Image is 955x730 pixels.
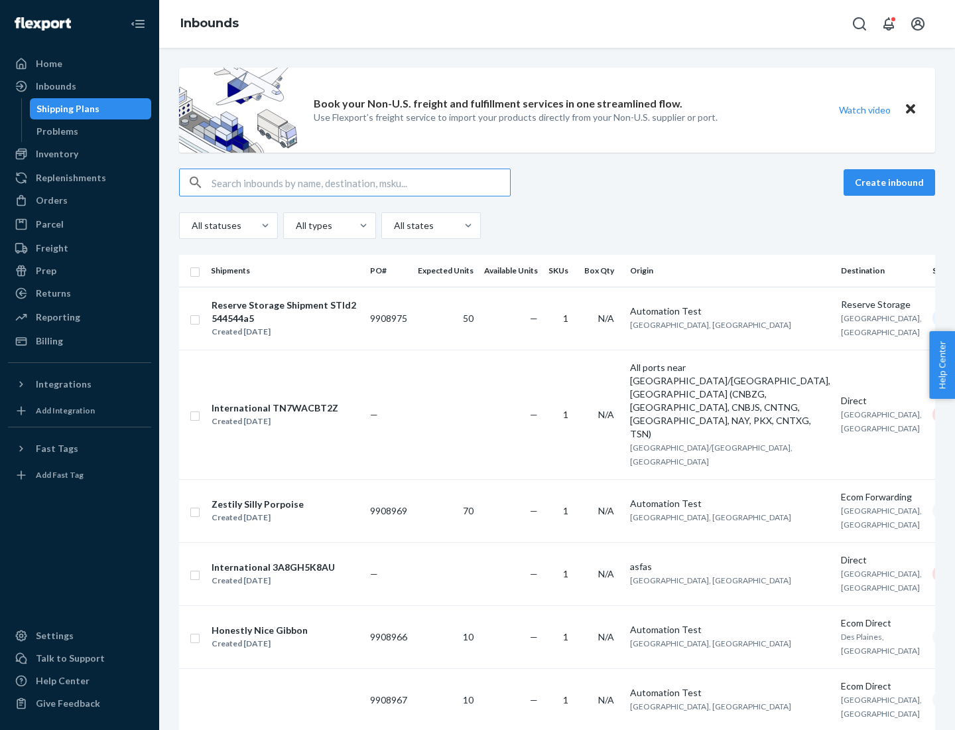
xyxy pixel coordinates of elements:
span: 1 [563,631,568,642]
span: — [530,505,538,516]
a: Problems [30,121,152,142]
button: Integrations [8,374,151,395]
span: — [530,313,538,324]
a: Inventory [8,143,151,165]
a: Shipping Plans [30,98,152,119]
a: Add Fast Tag [8,465,151,486]
span: [GEOGRAPHIC_DATA], [GEOGRAPHIC_DATA] [630,575,791,585]
div: Talk to Support [36,652,105,665]
div: Integrations [36,378,92,391]
div: Created [DATE] [212,574,335,587]
div: Home [36,57,62,70]
a: Prep [8,260,151,281]
div: Help Center [36,674,90,688]
span: 1 [563,409,568,420]
td: 9908969 [365,479,413,542]
div: Ecom Direct [841,617,922,630]
div: Direct [841,394,922,407]
div: Settings [36,629,74,642]
a: Talk to Support [8,648,151,669]
span: 10 [463,694,474,705]
button: Open account menu [905,11,931,37]
span: [GEOGRAPHIC_DATA], [GEOGRAPHIC_DATA] [841,409,922,433]
span: [GEOGRAPHIC_DATA], [GEOGRAPHIC_DATA] [841,569,922,593]
div: Honestly Nice Gibbon [212,624,308,637]
th: Expected Units [413,255,479,287]
div: Replenishments [36,171,106,184]
span: Des Plaines, [GEOGRAPHIC_DATA] [841,632,920,656]
button: Close [902,100,919,119]
div: Created [DATE] [212,637,308,650]
span: 10 [463,631,474,642]
div: Billing [36,334,63,348]
th: Origin [625,255,836,287]
div: asfas [630,560,830,573]
a: Inbounds [180,16,239,31]
span: 70 [463,505,474,516]
th: Shipments [206,255,365,287]
button: Give Feedback [8,693,151,714]
a: Replenishments [8,167,151,188]
img: Flexport logo [15,17,71,31]
div: Returns [36,287,71,300]
div: Orders [36,194,68,207]
span: [GEOGRAPHIC_DATA], [GEOGRAPHIC_DATA] [630,638,791,648]
td: 9908966 [365,605,413,668]
div: Prep [36,264,56,277]
div: Automation Test [630,305,830,318]
button: Open Search Box [846,11,873,37]
span: N/A [598,568,614,579]
a: Settings [8,625,151,646]
div: Problems [36,125,78,138]
span: — [530,568,538,579]
ol: breadcrumbs [170,5,249,43]
button: Watch video [830,100,899,119]
span: 1 [563,694,568,705]
button: Create inbound [844,169,935,196]
div: Created [DATE] [212,511,304,524]
div: Parcel [36,218,64,231]
th: Available Units [479,255,543,287]
button: Fast Tags [8,438,151,459]
div: Add Fast Tag [36,469,84,480]
div: International TN7WACBT2Z [212,402,338,415]
span: 1 [563,505,568,516]
button: Open notifications [875,11,902,37]
span: — [530,631,538,642]
button: Close Navigation [125,11,151,37]
span: [GEOGRAPHIC_DATA], [GEOGRAPHIC_DATA] [841,313,922,337]
span: N/A [598,409,614,420]
a: Billing [8,330,151,352]
a: Orders [8,190,151,211]
th: SKUs [543,255,579,287]
div: Shipping Plans [36,102,99,115]
p: Use Flexport’s freight service to import your products directly from your Non-U.S. supplier or port. [314,111,718,124]
a: Freight [8,238,151,259]
a: Returns [8,283,151,304]
span: 1 [563,568,568,579]
p: Book your Non-U.S. freight and fulfillment services in one streamlined flow. [314,96,682,111]
a: Home [8,53,151,74]
span: [GEOGRAPHIC_DATA]/[GEOGRAPHIC_DATA], [GEOGRAPHIC_DATA] [630,443,793,467]
div: Reserve Storage Shipment STId2544544a5 [212,299,359,325]
input: All states [393,219,394,232]
span: N/A [598,505,614,516]
span: 50 [463,313,474,324]
div: Freight [36,242,68,255]
button: Help Center [929,331,955,399]
div: International 3A8GH5K8AU [212,561,335,574]
div: Ecom Forwarding [841,490,922,504]
div: Direct [841,553,922,567]
a: Parcel [8,214,151,235]
div: Inventory [36,147,78,161]
span: — [370,409,378,420]
input: All statuses [190,219,192,232]
th: PO# [365,255,413,287]
div: Inbounds [36,80,76,93]
div: Give Feedback [36,697,100,710]
span: N/A [598,313,614,324]
span: [GEOGRAPHIC_DATA], [GEOGRAPHIC_DATA] [630,512,791,522]
div: Created [DATE] [212,415,338,428]
div: Reserve Storage [841,298,922,311]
